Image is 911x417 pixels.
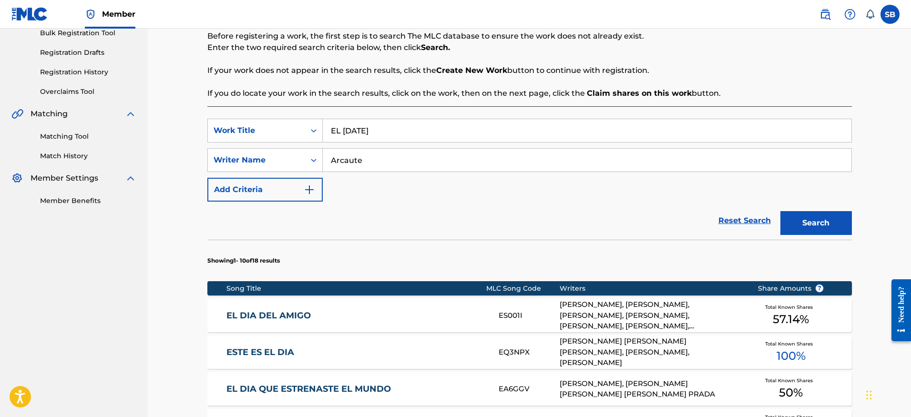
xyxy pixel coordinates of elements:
[102,9,135,20] span: Member
[304,184,315,195] img: 9d2ae6d4665cec9f34b9.svg
[777,347,806,365] span: 100 %
[207,65,852,76] p: If your work does not appear in the search results, click the button to continue with registration.
[11,108,23,120] img: Matching
[499,384,560,395] div: EA6GGV
[486,284,560,294] div: MLC Song Code
[499,347,560,358] div: EQ3NPX
[207,31,852,42] p: Before registering a work, the first step is to search The MLC database to ensure the work does n...
[207,119,852,240] form: Search Form
[560,378,743,400] div: [PERSON_NAME], [PERSON_NAME] [PERSON_NAME] [PERSON_NAME] PRADA
[840,5,860,24] div: Help
[207,178,323,202] button: Add Criteria
[758,284,824,294] span: Share Amounts
[863,371,911,417] iframe: Chat Widget
[40,28,136,38] a: Bulk Registration Tool
[40,87,136,97] a: Overclaims Tool
[819,9,831,20] img: search
[880,5,900,24] div: User Menu
[714,210,776,231] a: Reset Search
[125,173,136,184] img: expand
[31,108,68,120] span: Matching
[587,89,692,98] strong: Claim shares on this work
[560,284,743,294] div: Writers
[765,340,817,347] span: Total Known Shares
[866,381,872,409] div: Drag
[499,310,560,321] div: ES001I
[207,42,852,53] p: Enter the two required search criteria below, then click
[40,196,136,206] a: Member Benefits
[226,310,486,321] a: EL DIA DEL AMIGO
[884,272,911,349] iframe: Resource Center
[779,384,803,401] span: 50 %
[85,9,96,20] img: Top Rightsholder
[214,125,299,136] div: Work Title
[226,284,486,294] div: Song Title
[560,299,743,332] div: [PERSON_NAME], [PERSON_NAME], [PERSON_NAME], [PERSON_NAME], [PERSON_NAME], [PERSON_NAME], [PERSON...
[560,336,743,368] div: [PERSON_NAME] [PERSON_NAME] [PERSON_NAME], [PERSON_NAME], [PERSON_NAME]
[40,151,136,161] a: Match History
[844,9,856,20] img: help
[226,347,486,358] a: ESTE ES EL DIA
[780,211,852,235] button: Search
[214,154,299,166] div: Writer Name
[226,384,486,395] a: EL DIA QUE ESTRENASTE EL MUNDO
[765,304,817,311] span: Total Known Shares
[421,43,450,52] strong: Search.
[11,7,48,21] img: MLC Logo
[207,256,280,265] p: Showing 1 - 10 of 18 results
[765,377,817,384] span: Total Known Shares
[773,311,809,328] span: 57.14 %
[816,285,823,292] span: ?
[865,10,875,19] div: Notifications
[40,132,136,142] a: Matching Tool
[816,5,835,24] a: Public Search
[40,67,136,77] a: Registration History
[207,88,852,99] p: If you do locate your work in the search results, click on the work, then on the next page, click...
[125,108,136,120] img: expand
[31,173,98,184] span: Member Settings
[11,173,23,184] img: Member Settings
[40,48,136,58] a: Registration Drafts
[436,66,507,75] strong: Create New Work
